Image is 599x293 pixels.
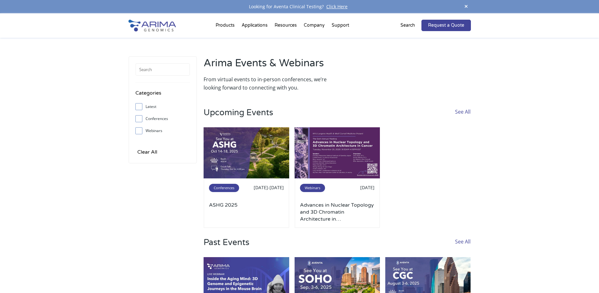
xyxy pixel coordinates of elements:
label: Latest [135,102,190,111]
p: Search [400,21,415,30]
h3: Past Events [204,237,249,257]
a: Click Here [324,3,350,10]
label: Conferences [135,114,190,123]
div: Looking for Aventa Clinical Testing? [128,3,471,11]
h3: Upcoming Events [204,108,273,127]
img: NYU-X-Post-No-Agenda-500x300.jpg [295,127,380,179]
a: ASHG 2025 [209,202,284,223]
span: Webinars [300,184,325,192]
span: [DATE]-[DATE] [254,184,284,190]
a: See All [455,108,471,127]
img: Arima-Genomics-logo [128,20,176,31]
label: Webinars [135,126,190,136]
input: Clear All [135,148,159,156]
span: [DATE] [360,184,374,190]
span: Conferences [209,184,239,192]
a: Request a Quote [421,20,471,31]
input: Search [135,63,190,76]
a: See All [455,237,471,257]
h4: Categories [135,89,190,102]
h2: Arima Events & Webinars [204,56,334,75]
img: ashg-2025-500x300.jpg [204,127,289,179]
p: From virtual events to in-person conferences, we’re looking forward to connecting with you. [204,75,334,92]
a: Advances in Nuclear Topology and 3D Chromatin Architecture in [MEDICAL_DATA] [300,202,375,223]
